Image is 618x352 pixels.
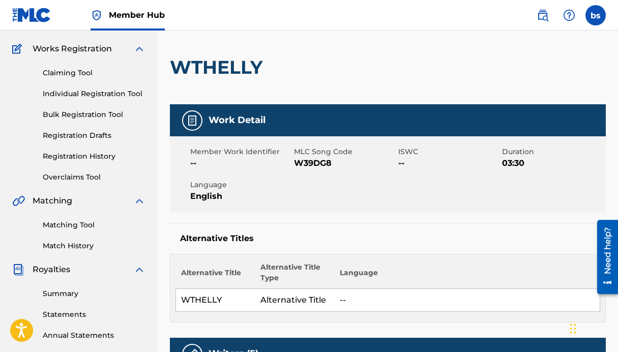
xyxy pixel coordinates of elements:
td: Alternative Title [255,289,335,312]
span: Matching [33,195,72,207]
span: 03:30 [502,157,603,169]
span: ISWC [398,146,499,157]
span: Works Registration [33,43,112,55]
div: Help [559,5,579,25]
img: expand [133,263,145,276]
a: Summary [43,288,145,299]
div: User Menu [585,5,606,25]
img: Works Registration [12,43,25,55]
h5: Work Detail [209,114,266,126]
a: Claiming Tool [43,68,145,78]
a: Registration Drafts [43,130,145,141]
a: Bulk Registration Tool [43,109,145,120]
span: MLC Song Code [294,146,395,157]
td: WTHELLY [176,289,255,312]
a: Public Search [533,5,553,25]
a: CatalogCatalog [12,18,65,31]
a: Individual Registration Tool [43,89,145,99]
a: Match History [43,241,145,251]
img: search [537,9,549,21]
img: MLC Logo [12,8,51,22]
img: Royalties [12,263,24,276]
span: Member Hub [109,9,165,21]
a: Statements [43,309,145,320]
h2: WTHELLY [170,56,268,79]
a: Matching Tool [43,220,145,230]
td: -- [335,289,600,312]
th: Language [335,262,600,289]
img: expand [133,195,145,207]
span: Duration [502,146,603,157]
a: Registration History [43,151,145,162]
img: Work Detail [186,114,198,127]
img: Matching [12,195,25,207]
img: expand [133,43,145,55]
span: -- [190,157,291,169]
th: Alternative Title Type [255,262,335,289]
span: W39DG8 [294,157,395,169]
span: -- [398,157,499,169]
span: Member Work Identifier [190,146,291,157]
th: Alternative Title [176,262,255,289]
div: Drag [570,313,576,344]
span: English [190,190,291,202]
span: Language [190,180,291,190]
a: Overclaims Tool [43,172,145,183]
h5: Alternative Titles [180,233,596,244]
img: Top Rightsholder [91,9,103,21]
a: Annual Statements [43,330,145,341]
iframe: Chat Widget [567,303,618,352]
iframe: Resource Center [590,216,618,298]
span: Royalties [33,263,70,276]
img: help [563,9,575,21]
